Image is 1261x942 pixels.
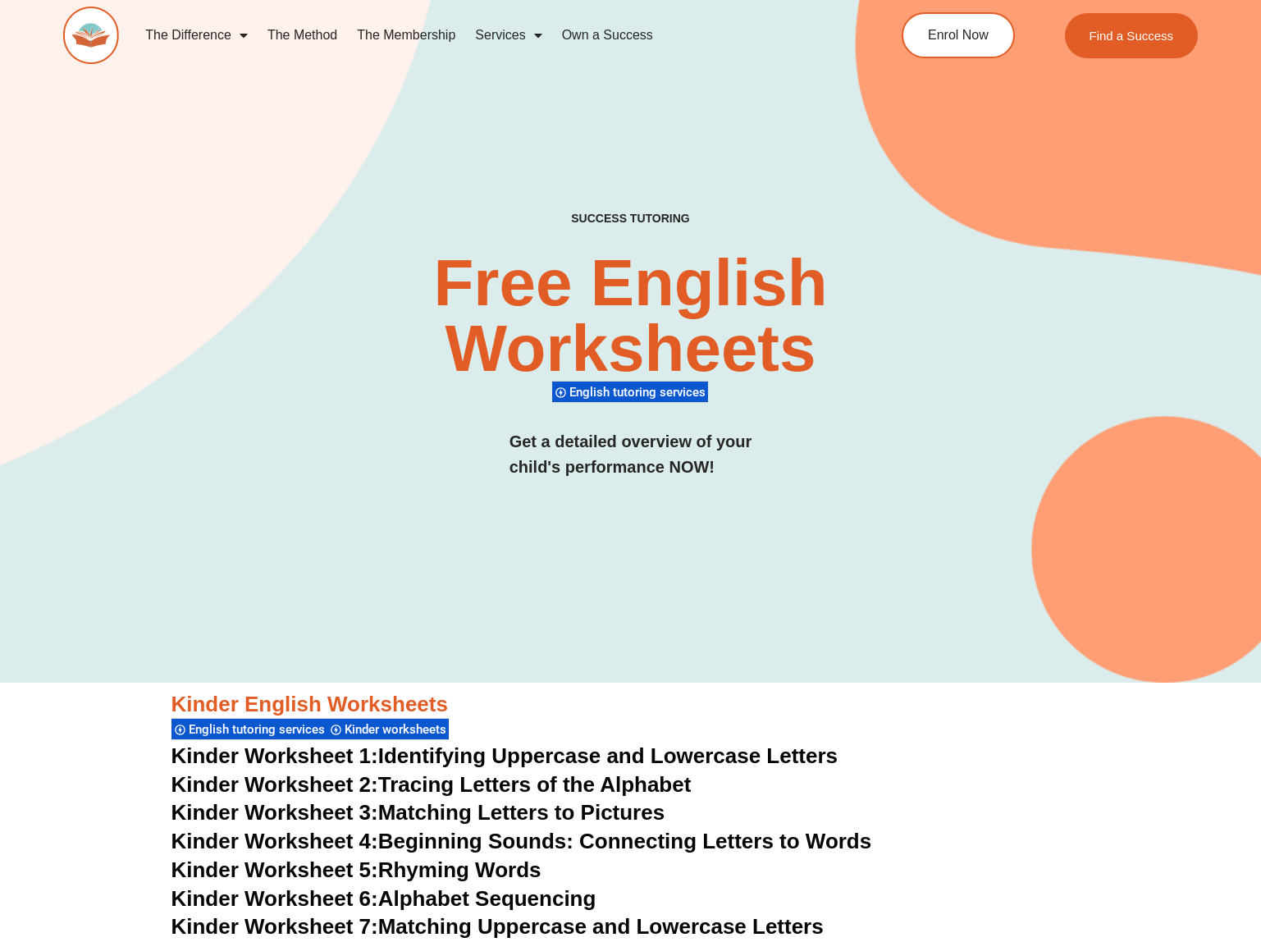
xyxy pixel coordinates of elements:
[347,16,465,54] a: The Membership
[258,16,347,54] a: The Method
[256,250,1005,382] h2: Free English Worksheets​
[1065,13,1199,58] a: Find a Success
[327,718,449,740] div: Kinder worksheets
[569,385,710,400] span: English tutoring services
[463,212,799,226] h4: SUCCESS TUTORING​
[171,691,1090,719] h3: Kinder English Worksheets
[171,914,824,939] a: Kinder Worksheet 7:Matching Uppercase and Lowercase Letters
[465,16,551,54] a: Services
[171,800,665,825] a: Kinder Worksheet 3:Matching Letters to Pictures
[928,29,989,42] span: Enrol Now
[509,429,752,480] h3: Get a detailed overview of your child's performance NOW!
[345,722,451,737] span: Kinder worksheets
[552,381,708,403] div: English tutoring services
[171,772,692,797] a: Kinder Worksheet 2:Tracing Letters of the Alphabet
[171,800,378,825] span: Kinder Worksheet 3:
[171,829,872,853] a: Kinder Worksheet 4:Beginning Sounds: Connecting Letters to Words
[552,16,663,54] a: Own a Success
[1090,30,1174,42] span: Find a Success
[171,886,378,911] span: Kinder Worksheet 6:
[171,857,378,882] span: Kinder Worksheet 5:
[171,718,327,740] div: English tutoring services
[171,743,378,768] span: Kinder Worksheet 1:
[135,16,837,54] nav: Menu
[171,743,838,768] a: Kinder Worksheet 1:Identifying Uppercase and Lowercase Letters
[902,12,1015,58] a: Enrol Now
[171,772,378,797] span: Kinder Worksheet 2:
[171,829,378,853] span: Kinder Worksheet 4:
[171,914,378,939] span: Kinder Worksheet 7:
[135,16,258,54] a: The Difference
[171,857,541,882] a: Kinder Worksheet 5:Rhyming Words
[171,886,596,911] a: Kinder Worksheet 6:Alphabet Sequencing
[189,722,330,737] span: English tutoring services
